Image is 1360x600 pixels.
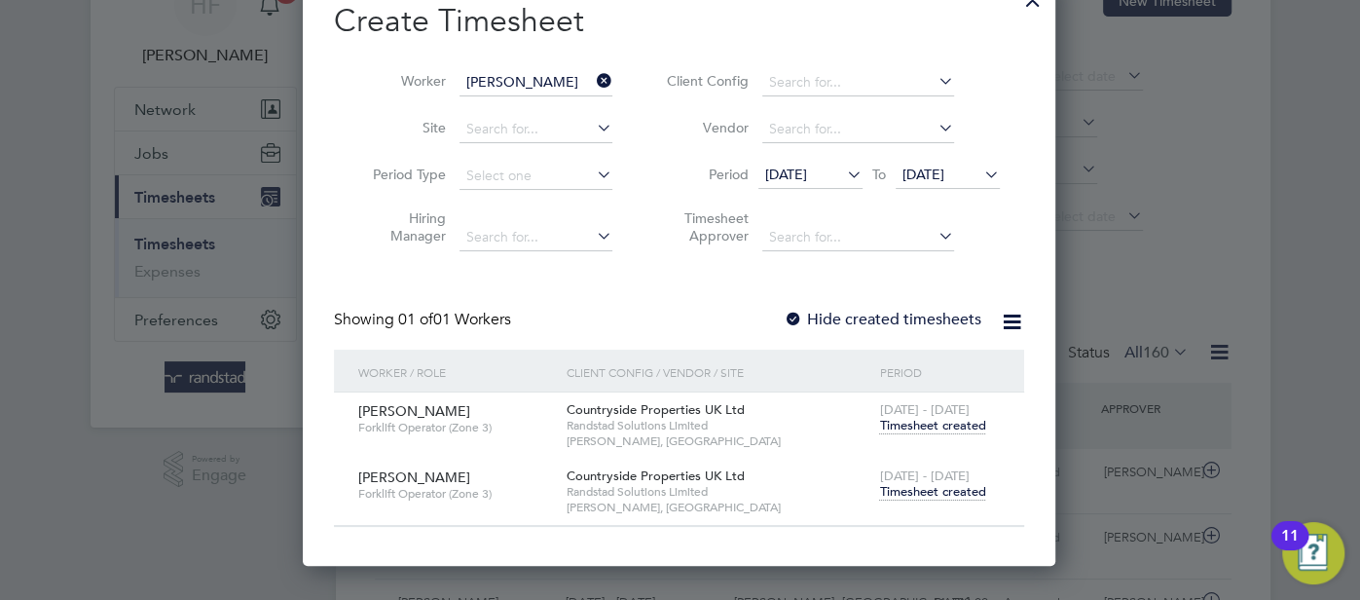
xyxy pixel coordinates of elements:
[567,418,869,433] span: Randstad Solutions Limited
[567,468,745,484] span: Countryside Properties UK Ltd
[358,119,446,136] label: Site
[459,69,612,96] input: Search for...
[562,350,874,394] div: Client Config / Vendor / Site
[358,209,446,244] label: Hiring Manager
[459,224,612,251] input: Search for...
[879,401,969,418] span: [DATE] - [DATE]
[353,350,562,394] div: Worker / Role
[661,166,749,183] label: Period
[358,402,470,420] span: [PERSON_NAME]
[358,486,552,502] span: Forklift Operator (Zone 3)
[784,310,981,329] label: Hide created timesheets
[334,1,1024,42] h2: Create Timesheet
[762,224,954,251] input: Search for...
[459,163,612,190] input: Select one
[334,310,515,330] div: Showing
[866,162,892,187] span: To
[1282,522,1344,584] button: Open Resource Center, 11 new notifications
[459,116,612,143] input: Search for...
[661,72,749,90] label: Client Config
[567,484,869,500] span: Randstad Solutions Limited
[879,468,969,484] span: [DATE] - [DATE]
[762,69,954,96] input: Search for...
[902,166,944,183] span: [DATE]
[398,310,433,329] span: 01 of
[358,166,446,183] label: Period Type
[879,417,985,434] span: Timesheet created
[567,401,745,418] span: Countryside Properties UK Ltd
[358,72,446,90] label: Worker
[358,469,470,486] span: [PERSON_NAME]
[567,433,869,449] span: [PERSON_NAME], [GEOGRAPHIC_DATA]
[398,310,511,329] span: 01 Workers
[661,119,749,136] label: Vendor
[874,350,1005,394] div: Period
[879,483,985,501] span: Timesheet created
[1281,536,1299,561] div: 11
[567,500,869,515] span: [PERSON_NAME], [GEOGRAPHIC_DATA]
[762,116,954,143] input: Search for...
[358,420,552,435] span: Forklift Operator (Zone 3)
[765,166,807,183] span: [DATE]
[661,209,749,244] label: Timesheet Approver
